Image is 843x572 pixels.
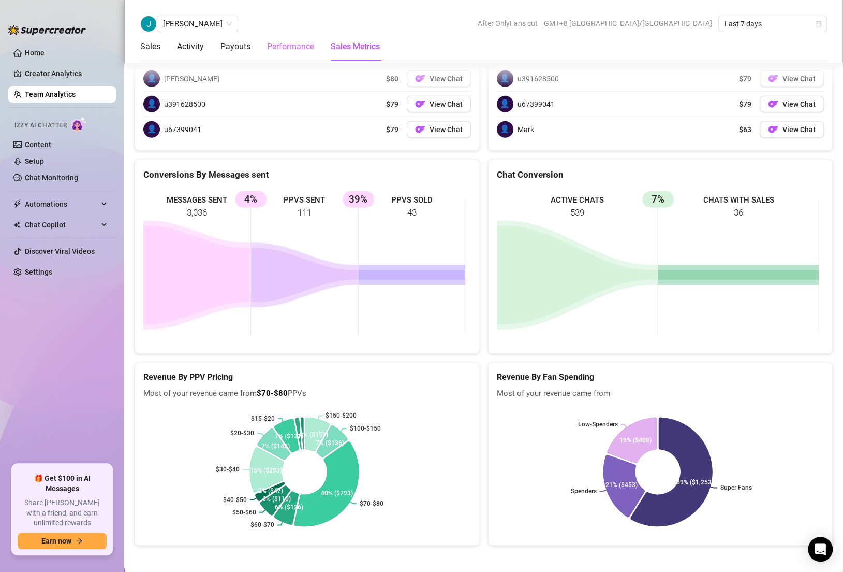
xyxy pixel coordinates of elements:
div: Chat Conversion [497,168,824,182]
text: Low-Spenders [578,421,617,428]
span: GMT+8 [GEOGRAPHIC_DATA]/[GEOGRAPHIC_DATA] [544,16,712,31]
text: $20-$30 [230,430,254,437]
img: OF [768,99,778,109]
a: Content [25,140,51,149]
span: View Chat [430,100,463,108]
span: View Chat [430,125,463,134]
span: Last 7 days [724,16,821,32]
span: thunderbolt [13,200,22,208]
a: Team Analytics [25,90,76,98]
span: View Chat [782,75,816,83]
span: 👤 [497,70,513,87]
span: After OnlyFans cut [478,16,538,31]
text: $30-$40 [216,466,240,474]
text: Spenders [570,488,596,495]
a: Chat Monitoring [25,174,78,182]
span: $63 [739,124,751,135]
text: $100-$150 [350,425,381,433]
span: $79 [739,98,751,110]
span: $80 [386,73,398,84]
span: 👤 [143,96,160,112]
span: $79 [739,73,751,84]
span: Share [PERSON_NAME] with a friend, and earn unlimited rewards [18,498,107,528]
img: OF [768,124,778,135]
div: Sales [140,40,160,53]
button: OFView Chat [760,70,824,87]
span: $79 [386,124,398,135]
h5: Revenue By PPV Pricing [143,371,471,383]
span: Automations [25,196,98,212]
button: Earn nowarrow-right [18,533,107,549]
a: Settings [25,268,52,276]
text: $150-$200 [326,412,357,420]
img: OF [415,99,425,109]
a: Discover Viral Videos [25,247,95,255]
b: $70-$80 [257,389,288,398]
span: 👤 [497,96,513,112]
div: Payouts [220,40,250,53]
a: Home [25,49,45,57]
span: Chat Copilot [25,217,98,233]
img: Chat Copilot [13,221,20,228]
span: Mark [517,124,534,135]
span: View Chat [430,75,463,83]
div: Activity [177,40,204,53]
span: u67399041 [517,98,555,110]
text: Super Fans [720,484,751,492]
span: 👤 [143,70,160,87]
text: $60-$70 [250,522,274,529]
span: Earn now [41,537,71,545]
h5: Revenue By Fan Spending [497,371,824,383]
a: Creator Analytics [25,65,108,82]
img: AI Chatter [71,117,87,132]
button: OFView Chat [407,121,471,138]
img: OF [415,124,425,135]
span: u391628500 [164,98,205,110]
img: OF [415,74,425,84]
img: logo-BBDzfeDw.svg [8,25,86,35]
text: $70-$80 [360,500,383,508]
img: John Paul Carampatana [141,16,156,32]
span: arrow-right [76,537,83,545]
span: 👤 [497,121,513,138]
span: Most of your revenue came from PPVs [143,388,471,400]
text: $15-$20 [251,415,275,422]
div: Sales Metrics [331,40,380,53]
span: View Chat [782,125,816,134]
span: 🎁 Get $100 in AI Messages [18,474,107,494]
span: 👤 [143,121,160,138]
span: View Chat [782,100,816,108]
text: $40-$50 [223,496,247,504]
span: [PERSON_NAME] [164,73,219,84]
div: Performance [267,40,314,53]
button: OFView Chat [407,96,471,112]
span: Most of your revenue came from [497,388,824,400]
span: calendar [815,21,821,27]
text: $50-$60 [232,509,256,516]
button: OFView Chat [760,96,824,112]
span: u391628500 [517,73,559,84]
span: $79 [386,98,398,110]
div: Open Intercom Messenger [808,537,833,562]
button: OFView Chat [760,121,824,138]
span: Izzy AI Chatter [14,121,67,131]
div: Conversions By Messages sent [143,168,471,182]
button: OFView Chat [407,70,471,87]
img: OF [768,74,778,84]
span: John Paul Carampatana [163,16,232,32]
a: Setup [25,157,44,165]
span: u67399041 [164,124,201,135]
